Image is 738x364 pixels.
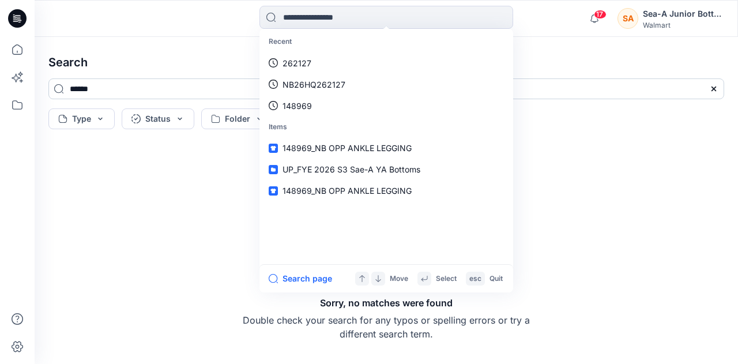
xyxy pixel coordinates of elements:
[617,8,638,29] div: SA
[283,100,312,112] p: 148969
[269,272,332,286] button: Search page
[469,273,481,285] p: esc
[262,180,511,201] a: 148969_NB OPP ANKLE LEGGING
[283,57,311,69] p: 262127
[262,52,511,74] a: 262127
[320,296,453,310] h5: Sorry, no matches were found
[242,313,530,341] p: Double check your search for any typos or spelling errors or try a different search term.
[122,108,194,129] button: Status
[490,273,503,285] p: Quit
[283,143,412,153] span: 148969_NB OPP ANKLE LEGGING
[643,7,724,21] div: Sea-A Junior Bottom
[262,117,511,138] p: Items
[48,108,115,129] button: Type
[201,108,274,129] button: Folder
[262,95,511,117] a: 148969
[390,273,408,285] p: Move
[283,186,412,196] span: 148969_NB OPP ANKLE LEGGING
[283,164,420,174] span: UP_FYE 2026 S3 Sae-A YA Bottoms
[262,137,511,159] a: 148969_NB OPP ANKLE LEGGING
[39,46,733,78] h4: Search
[262,159,511,180] a: UP_FYE 2026 S3 Sae-A YA Bottoms
[594,10,607,19] span: 17
[436,273,457,285] p: Select
[262,74,511,95] a: NB26HQ262127
[643,21,724,29] div: Walmart
[262,31,511,52] p: Recent
[283,78,345,91] p: NB26HQ262127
